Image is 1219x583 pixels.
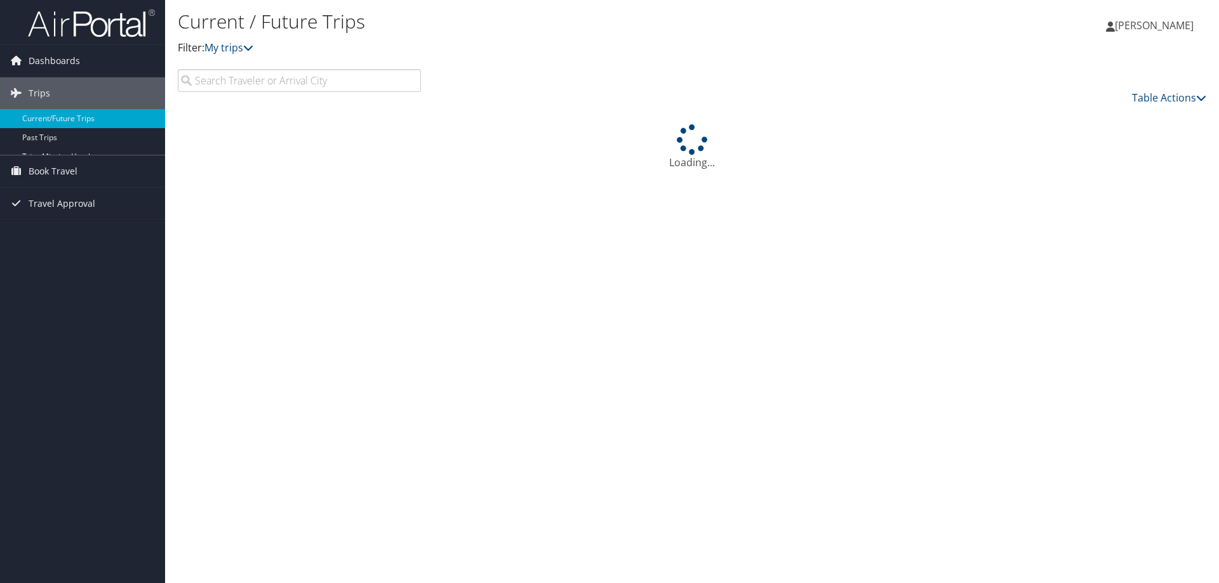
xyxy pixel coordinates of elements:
span: [PERSON_NAME] [1115,18,1194,32]
a: Table Actions [1132,91,1206,105]
a: My trips [204,41,253,55]
span: Trips [29,77,50,109]
img: airportal-logo.png [28,8,155,38]
span: Book Travel [29,155,77,187]
div: Loading... [178,124,1206,170]
h1: Current / Future Trips [178,8,863,35]
a: [PERSON_NAME] [1106,6,1206,44]
p: Filter: [178,40,863,56]
input: Search Traveler or Arrival City [178,69,421,92]
span: Travel Approval [29,188,95,219]
span: Dashboards [29,45,80,77]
